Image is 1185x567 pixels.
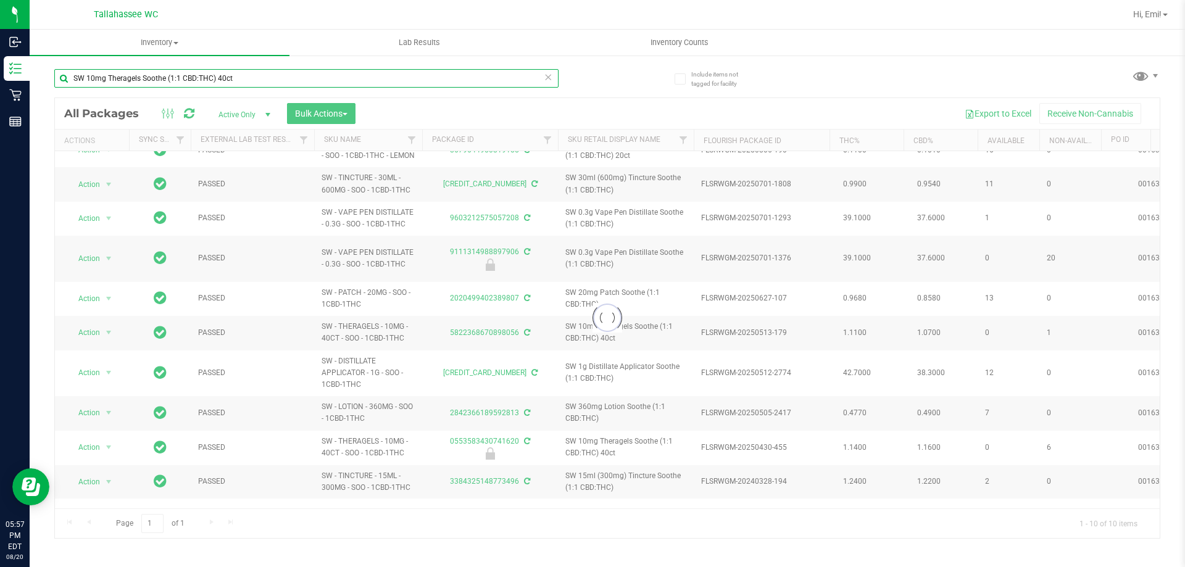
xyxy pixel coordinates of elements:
span: Tallahassee WC [94,9,158,20]
inline-svg: Retail [9,89,22,101]
a: Inventory [30,30,289,56]
span: Include items not tagged for facility [691,70,753,88]
a: Inventory Counts [549,30,809,56]
span: Hi, Emi! [1133,9,1162,19]
p: 05:57 PM EDT [6,519,24,552]
span: Clear [544,69,552,85]
iframe: Resource center [12,468,49,505]
input: Search Package ID, Item Name, SKU, Lot or Part Number... [54,69,559,88]
inline-svg: Inbound [9,36,22,48]
inline-svg: Inventory [9,62,22,75]
span: Inventory [30,37,289,48]
p: 08/20 [6,552,24,561]
inline-svg: Reports [9,115,22,128]
a: Lab Results [289,30,549,56]
span: Inventory Counts [634,37,725,48]
span: Lab Results [382,37,457,48]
